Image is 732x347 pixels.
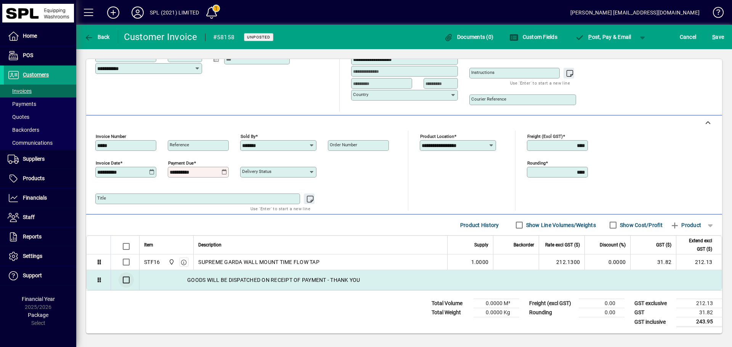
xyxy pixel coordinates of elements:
[96,134,126,139] mat-label: Invoice number
[710,30,726,44] button: Save
[631,308,676,317] td: GST
[507,30,559,44] button: Custom Fields
[575,34,631,40] span: ost, Pay & Email
[680,31,697,43] span: Cancel
[4,110,76,123] a: Quotes
[23,214,35,220] span: Staff
[676,299,722,308] td: 212.13
[588,34,592,40] span: P
[241,134,255,139] mat-label: Sold by
[168,160,194,166] mat-label: Payment due
[474,299,519,308] td: 0.0000 M³
[584,254,630,270] td: 0.0000
[23,72,49,78] span: Customers
[4,247,76,266] a: Settings
[444,34,493,40] span: Documents (0)
[666,218,705,232] button: Product
[525,299,579,308] td: Freight (excl GST)
[631,299,676,308] td: GST exclusive
[712,34,715,40] span: S
[4,208,76,227] a: Staff
[579,299,624,308] td: 0.00
[97,195,106,201] mat-label: Title
[8,88,32,94] span: Invoices
[670,219,701,231] span: Product
[247,35,270,40] span: Unposted
[678,30,698,44] button: Cancel
[474,308,519,317] td: 0.0000 Kg
[198,258,319,266] span: SUPREME GARDA WALL MOUNT TIME FLOW TAP
[471,70,494,75] mat-label: Instructions
[579,308,624,317] td: 0.00
[353,92,368,97] mat-label: Country
[712,31,724,43] span: ave
[676,254,722,270] td: 212.13
[8,140,53,146] span: Communications
[23,33,37,39] span: Home
[676,308,722,317] td: 31.82
[330,142,357,147] mat-label: Order number
[76,30,118,44] app-page-header-button: Back
[442,30,495,44] button: Documents (0)
[8,114,29,120] span: Quotes
[23,195,47,201] span: Financials
[4,46,76,65] a: POS
[150,6,199,19] div: SPL (2021) LIMITED
[544,258,580,266] div: 212.1300
[242,169,271,174] mat-label: Delivery status
[4,85,76,98] a: Invoices
[28,312,48,318] span: Package
[420,134,454,139] mat-label: Product location
[23,253,42,259] span: Settings
[631,317,676,327] td: GST inclusive
[4,150,76,169] a: Suppliers
[4,189,76,208] a: Financials
[23,233,42,240] span: Reports
[681,237,712,253] span: Extend excl GST ($)
[545,241,580,249] span: Rate excl GST ($)
[23,175,45,181] span: Products
[471,96,506,102] mat-label: Courier Reference
[600,241,626,249] span: Discount (%)
[525,308,579,317] td: Rounding
[144,241,153,249] span: Item
[676,317,722,327] td: 243.95
[124,31,197,43] div: Customer Invoice
[4,136,76,149] a: Communications
[527,160,546,166] mat-label: Rounding
[428,308,474,317] td: Total Weight
[460,219,499,231] span: Product History
[213,31,235,43] div: #58158
[510,78,570,87] mat-hint: Use 'Enter' to start a new line
[96,160,120,166] mat-label: Invoice date
[84,34,110,40] span: Back
[140,270,722,290] div: GOODS WILL BE DISPATCHED ON RECEIPT OF PAYMENT - THANK YOU
[167,258,175,266] span: SPL (2021) Limited
[4,169,76,188] a: Products
[4,266,76,285] a: Support
[8,101,36,107] span: Payments
[457,218,502,232] button: Product History
[144,258,160,266] div: STF16
[707,2,722,26] a: Knowledge Base
[656,241,671,249] span: GST ($)
[198,241,222,249] span: Description
[525,221,596,229] label: Show Line Volumes/Weights
[509,34,557,40] span: Custom Fields
[8,127,39,133] span: Backorders
[527,134,563,139] mat-label: Freight (excl GST)
[471,258,489,266] span: 1.0000
[101,6,125,19] button: Add
[23,272,42,278] span: Support
[22,296,55,302] span: Financial Year
[474,241,488,249] span: Supply
[630,254,676,270] td: 31.82
[23,156,45,162] span: Suppliers
[4,98,76,110] a: Payments
[125,6,150,19] button: Profile
[571,30,635,44] button: Post, Pay & Email
[4,27,76,46] a: Home
[170,142,189,147] mat-label: Reference
[570,6,700,19] div: [PERSON_NAME] [EMAIL_ADDRESS][DOMAIN_NAME]
[514,241,534,249] span: Backorder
